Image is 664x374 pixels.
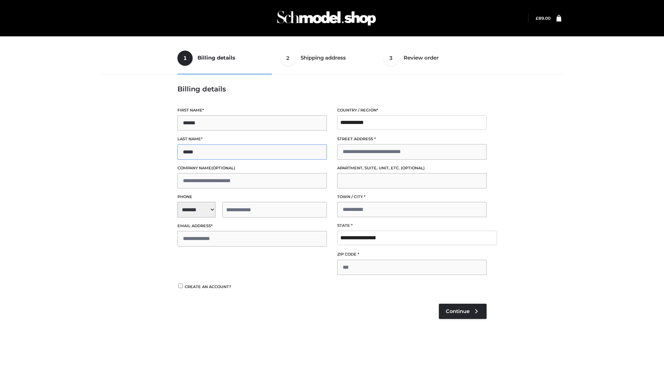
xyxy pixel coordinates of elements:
bdi: 89.00 [536,16,551,21]
label: State [337,222,487,229]
label: Company name [177,165,327,171]
label: ZIP Code [337,251,487,258]
img: Schmodel Admin 964 [275,5,378,32]
label: First name [177,107,327,114]
input: Create an account? [177,284,184,288]
h3: Billing details [177,85,487,93]
label: Street address [337,136,487,142]
a: £89.00 [536,16,551,21]
label: Email address [177,223,327,229]
span: Create an account? [185,284,231,289]
label: Last name [177,136,327,142]
label: Country / Region [337,107,487,114]
label: Phone [177,194,327,200]
span: (optional) [211,166,235,170]
label: Apartment, suite, unit, etc. [337,165,487,171]
a: Continue [439,304,487,319]
span: (optional) [401,166,425,170]
label: Town / City [337,194,487,200]
span: Continue [446,308,470,314]
span: £ [536,16,538,21]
